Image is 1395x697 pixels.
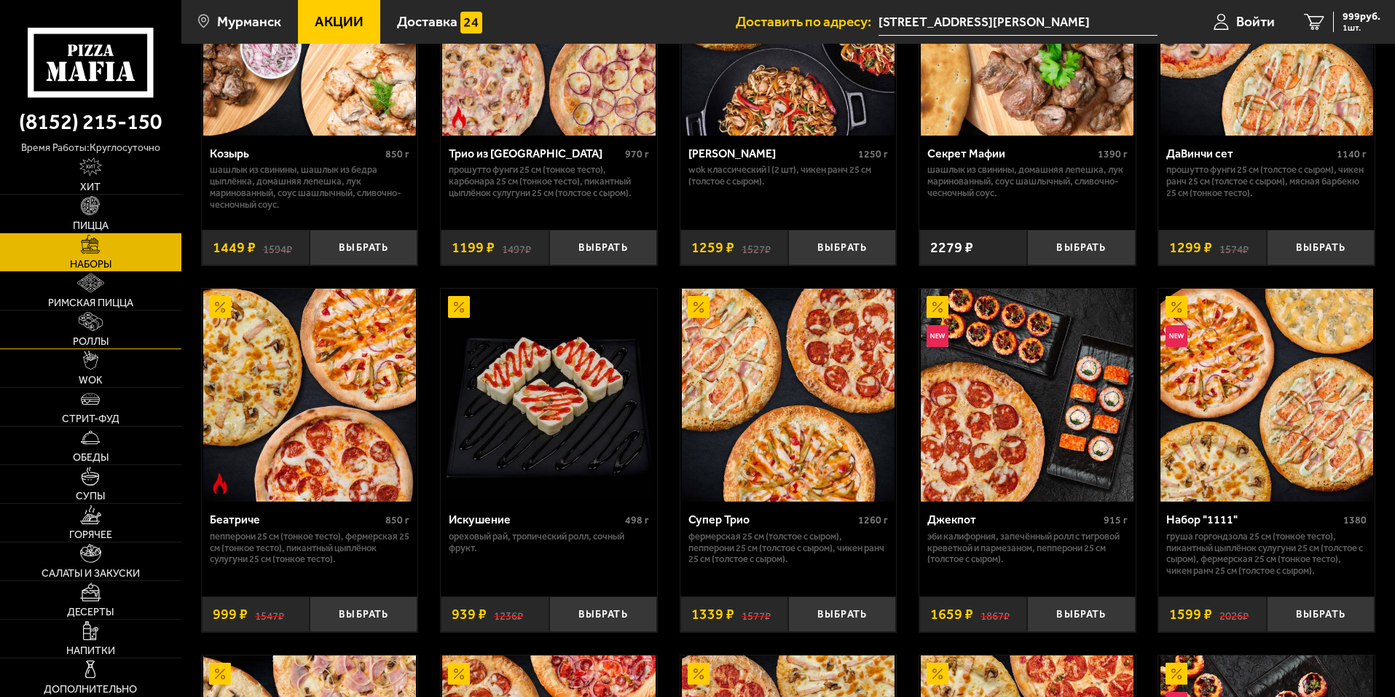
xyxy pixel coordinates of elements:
[1166,296,1187,318] img: Акционный
[217,15,281,28] span: Мурманск
[67,607,114,618] span: Десерты
[449,531,649,554] p: Ореховый рай, Тропический ролл, Сочный фрукт.
[688,531,889,566] p: Фермерская 25 см (толстое с сыром), Пепперони 25 см (толстое с сыром), Чикен Ранч 25 см (толстое ...
[1219,241,1249,255] s: 1574 ₽
[73,221,109,231] span: Пицца
[213,241,256,255] span: 1449 ₽
[1027,230,1135,265] button: Выбрать
[69,530,112,540] span: Горячее
[927,663,948,685] img: Акционный
[1166,325,1187,347] img: Новинка
[397,15,457,28] span: Доставка
[927,513,1100,526] div: Джекпот
[452,241,495,255] span: 1199 ₽
[42,569,140,579] span: Салаты и закуски
[449,164,649,199] p: Прошутто Фунги 25 см (тонкое тесто), Карбонара 25 см (тонкое тесто), Пикантный цыплёнок сулугуни ...
[209,296,231,318] img: Акционный
[1027,596,1135,632] button: Выбрать
[1166,663,1187,685] img: Акционный
[742,607,771,622] s: 1577 ₽
[927,164,1128,199] p: шашлык из свинины, домашняя лепешка, лук маринованный, соус шашлычный, сливочно-чесночный соус.
[210,164,410,211] p: шашлык из свинины, шашлык из бедра цыплёнка, домашняя лепешка, лук маринованный, соус шашлычный, ...
[858,148,888,160] span: 1250 г
[452,607,487,622] span: 939 ₽
[209,663,231,685] img: Акционный
[1236,15,1275,28] span: Войти
[79,375,103,386] span: WOK
[688,513,855,526] div: Супер Трио
[549,596,657,632] button: Выбрать
[209,473,231,495] img: Острое блюдо
[736,15,879,28] span: Доставить по адресу:
[930,241,973,255] span: 2279 ₽
[203,289,416,502] img: Беатриче
[1169,607,1212,622] span: 1599 ₽
[1169,241,1212,255] span: 1299 ₽
[1219,607,1249,622] s: 2026 ₽
[1166,513,1340,526] div: Набор "1111"
[858,514,888,526] span: 1260 г
[549,230,657,265] button: Выбрать
[1158,289,1375,502] a: АкционныйНовинкаНабор "1111"
[879,9,1158,36] input: Ваш адрес доставки
[1343,514,1367,526] span: 1380
[919,289,1136,502] a: АкционныйНовинкаДжекпот
[927,147,1094,160] div: Секрет Мафии
[927,296,948,318] img: Акционный
[688,147,855,160] div: [PERSON_NAME]
[688,663,710,685] img: Акционный
[263,241,292,255] s: 1594 ₽
[625,148,649,160] span: 970 г
[202,289,418,502] a: АкционныйОстрое блюдоБеатриче
[210,513,382,526] div: Беатриче
[441,289,657,502] a: АкционныйИскушение
[788,596,896,632] button: Выбрать
[48,298,133,308] span: Римская пицца
[210,147,382,160] div: Козырь
[1267,230,1375,265] button: Выбрать
[385,514,409,526] span: 850 г
[680,289,897,502] a: АкционныйСупер Трио
[1343,12,1380,22] span: 999 руб.
[494,607,523,622] s: 1236 ₽
[44,685,137,695] span: Дополнительно
[73,337,109,347] span: Роллы
[927,531,1128,566] p: Эби Калифорния, Запечённый ролл с тигровой креветкой и пармезаном, Пепперони 25 см (толстое с сыр...
[310,230,417,265] button: Выбрать
[385,148,409,160] span: 850 г
[442,289,655,502] img: Искушение
[1098,148,1128,160] span: 1390 г
[502,241,531,255] s: 1497 ₽
[1166,147,1333,160] div: ДаВинчи сет
[448,106,470,128] img: Острое блюдо
[449,513,621,526] div: Искушение
[315,15,364,28] span: Акции
[625,514,649,526] span: 498 г
[1267,596,1375,632] button: Выбрать
[1343,23,1380,32] span: 1 шт.
[1166,531,1367,577] p: Груша горгондзола 25 см (тонкое тесто), Пикантный цыплёнок сулугуни 25 см (толстое с сыром), Ферм...
[76,491,105,502] span: Супы
[210,531,410,566] p: Пепперони 25 см (тонкое тесто), Фермерская 25 см (тонкое тесто), Пикантный цыплёнок сулугуни 25 с...
[62,414,119,424] span: Стрит-фуд
[448,296,470,318] img: Акционный
[213,607,248,622] span: 999 ₽
[73,453,109,463] span: Обеды
[688,296,710,318] img: Акционный
[930,607,973,622] span: 1659 ₽
[742,241,771,255] s: 1527 ₽
[682,289,895,502] img: Супер Трио
[70,260,111,270] span: Наборы
[1166,164,1367,199] p: Прошутто Фунги 25 см (толстое с сыром), Чикен Ранч 25 см (толстое с сыром), Мясная Барбекю 25 см ...
[448,663,470,685] img: Акционный
[1337,148,1367,160] span: 1140 г
[66,646,115,656] span: Напитки
[691,607,734,622] span: 1339 ₽
[788,230,896,265] button: Выбрать
[1160,289,1373,502] img: Набор "1111"
[255,607,284,622] s: 1547 ₽
[449,147,621,160] div: Трио из [GEOGRAPHIC_DATA]
[921,289,1133,502] img: Джекпот
[1104,514,1128,526] span: 915 г
[981,607,1010,622] s: 1867 ₽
